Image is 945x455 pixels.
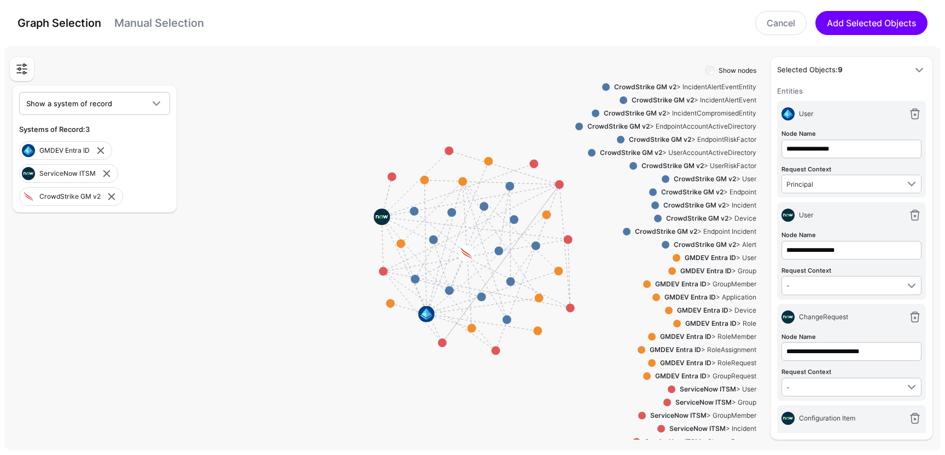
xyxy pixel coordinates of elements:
[587,122,650,130] strong: CrowdStrike GM v2
[614,83,676,91] strong: CrowdStrike GM v2
[655,280,707,288] strong: GMDEV Entra ID
[635,227,697,235] strong: CrowdStrike GM v2
[39,169,100,178] div: ServiceNow ITSM
[660,359,711,367] strong: GMDEV Entra ID
[583,122,756,131] div: > EndpointAccountActiveDirectory
[681,319,756,329] div: > Role
[719,66,756,76] label: Show nodes
[645,345,756,355] div: > RoleAssignment
[632,96,694,104] strong: CrowdStrike GM v2
[799,211,813,219] span: User
[656,332,756,342] div: > RoleMember
[640,437,756,447] div: > ChangeRequest
[799,313,848,321] span: ChangeRequest
[665,424,756,434] div: > Incident
[604,109,666,117] strong: CrowdStrike GM v2
[781,367,831,377] label: Request Context
[781,231,816,240] label: Node Name
[655,372,707,380] strong: GMDEV Entra ID
[666,214,728,222] strong: CrowdStrike GM v2
[669,174,756,184] div: > User
[799,414,855,422] span: Configuration Item
[600,148,662,157] strong: CrowdStrike GM v2
[673,306,756,315] div: > Device
[669,424,726,433] strong: ServiceNow ITSM
[656,358,756,368] div: > RoleRequest
[660,292,756,302] div: > Application
[755,11,807,35] a: Cancel
[599,108,756,118] div: > IncidentCompromisedEntity
[680,253,756,263] div: > User
[676,266,756,276] div: > Group
[26,99,112,108] span: Show a system of record
[685,319,737,327] strong: GMDEV Entra ID
[838,65,843,74] strong: 9
[669,240,756,250] div: > Alert
[674,175,736,183] strong: CrowdStrike GM v2
[781,332,816,342] label: Node Name
[677,306,728,314] strong: GMDEV Entra ID
[671,398,756,407] div: > Group
[657,187,756,197] div: > Endpoint
[660,332,711,341] strong: GMDEV Entra ID
[629,135,691,143] strong: CrowdStrike GM v2
[39,146,94,155] div: GMDEV Entra ID
[650,411,707,419] strong: ServiceNow ITSM
[786,281,789,290] span: -
[786,180,813,188] span: Principal
[637,161,756,171] div: > UserRiskFactor
[22,144,35,157] img: svg+xml;base64,PHN2ZyB3aWR0aD0iNjQiIGhlaWdodD0iNjQiIHZpZXdCb3g9IjAgMCA2NCA2NCIgZmlsbD0ibm9uZSIgeG...
[651,371,756,381] div: > GroupRequest
[39,192,105,201] div: CrowdStrike GM v2
[777,65,904,76] h5: Selected Objects:
[22,190,35,203] img: svg+xml;base64,PHN2ZyB3aWR0aD0iNjQiIGhlaWdodD0iNjQiIHZpZXdCb3g9IjAgMCA2NCA2NCIgZmlsbD0ibm9uZSIgeG...
[596,148,756,158] div: > UserAccountActiveDirectory
[815,11,927,35] button: Add Selected Objects
[631,227,756,237] div: > Endpoint Incident
[685,254,736,262] strong: GMDEV Entra ID
[85,125,90,134] strong: 3
[610,82,756,92] div: > IncidentAlertEventEntity
[641,162,704,170] strong: CrowdStrike GM v2
[19,124,170,135] h5: Systems of Record:
[651,279,756,289] div: > GroupMember
[674,240,736,249] strong: CrowdStrike GM v2
[675,384,756,394] div: > User
[627,95,756,105] div: > IncidentAlertEvent
[781,165,831,174] label: Request Context
[659,200,756,210] div: > Incident
[781,129,816,139] label: Node Name
[781,209,795,222] img: svg+xml;base64,PHN2ZyB3aWR0aD0iNjQiIGhlaWdodD0iNjQiIHZpZXdCb3g9IjAgMCA2NCA2NCIgZmlsbD0ibm9uZSIgeG...
[663,201,726,209] strong: CrowdStrike GM v2
[664,293,716,301] strong: GMDEV Entra ID
[680,385,736,393] strong: ServiceNow ITSM
[799,110,813,118] span: User
[625,135,756,145] div: > EndpointRiskFactor
[22,167,35,180] img: svg+xml;base64,PHN2ZyB3aWR0aD0iNjQiIGhlaWdodD0iNjQiIHZpZXdCb3g9IjAgMCA2NCA2NCIgZmlsbD0ibm9uZSIgeG...
[17,16,101,30] a: Graph Selection
[781,412,795,425] img: svg+xml;base64,PHN2ZyB3aWR0aD0iNjQiIGhlaWdodD0iNjQiIHZpZXdCb3g9IjAgMCA2NCA2NCIgZmlsbD0ibm9uZSIgeG...
[662,214,756,223] div: > Device
[786,383,789,391] span: -
[675,398,732,406] strong: ServiceNow ITSM
[650,345,701,354] strong: GMDEV Entra ID
[781,310,795,324] img: svg+xml;base64,PHN2ZyB3aWR0aD0iNjQiIGhlaWdodD0iNjQiIHZpZXdCb3g9IjAgMCA2NCA2NCIgZmlsbD0ibm9uZSIgeG...
[114,16,204,30] a: Manual Selection
[680,267,732,275] strong: GMDEV Entra ID
[646,411,756,421] div: > GroupMember
[781,266,831,275] label: Request Context
[781,107,795,120] img: svg+xml;base64,PHN2ZyB3aWR0aD0iNjQiIGhlaWdodD0iNjQiIHZpZXdCb3g9IjAgMCA2NCA2NCIgZmlsbD0ibm9uZSIgeG...
[645,437,701,446] strong: ServiceNow ITSM
[777,85,926,96] h6: Entities
[661,188,724,196] strong: CrowdStrike GM v2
